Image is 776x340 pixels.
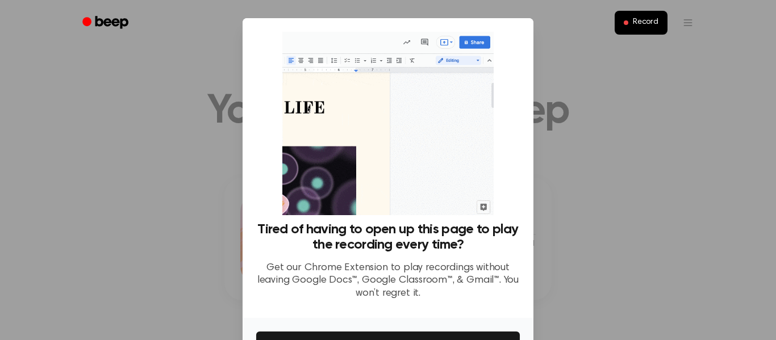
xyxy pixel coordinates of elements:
[256,222,520,253] h3: Tired of having to open up this page to play the recording every time?
[282,32,493,215] img: Beep extension in action
[633,18,658,28] span: Record
[74,12,139,34] a: Beep
[256,262,520,300] p: Get our Chrome Extension to play recordings without leaving Google Docs™, Google Classroom™, & Gm...
[674,9,702,36] button: Open menu
[615,11,667,35] button: Record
